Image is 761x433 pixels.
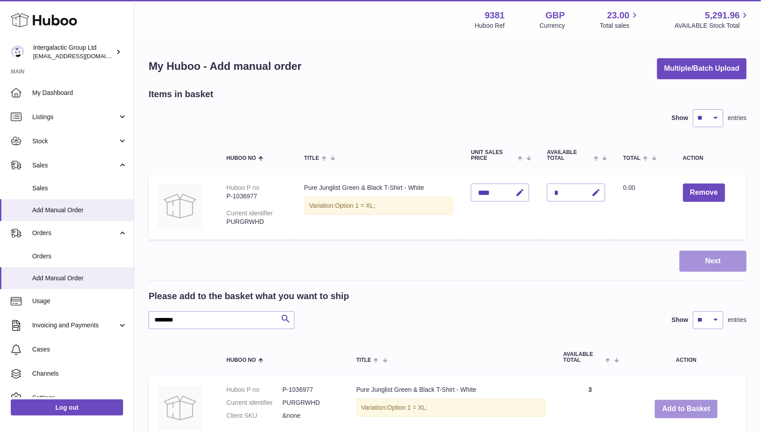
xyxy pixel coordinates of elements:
[540,21,565,30] div: Currency
[227,155,256,161] span: Huboo no
[149,290,349,302] h2: Please add to the basket what you want to ship
[623,184,635,191] span: 0.00
[680,251,747,272] button: Next
[32,394,127,402] span: Settings
[227,412,282,420] dt: Client SKU
[32,89,127,97] span: My Dashboard
[672,316,688,324] label: Show
[32,369,127,378] span: Channels
[33,52,132,60] span: [EMAIL_ADDRESS][DOMAIN_NAME]
[32,184,127,193] span: Sales
[657,58,747,79] button: Multiple/Batch Upload
[32,345,127,354] span: Cases
[227,386,282,394] dt: Huboo P no
[282,386,338,394] dd: P-1036977
[471,150,515,161] span: Unit Sales Price
[356,357,371,363] span: Title
[227,210,273,217] div: Current identifier
[607,9,629,21] span: 23.00
[149,88,214,100] h2: Items in basket
[623,155,641,161] span: Total
[728,316,747,324] span: entries
[32,206,127,214] span: Add Manual Order
[626,343,747,372] th: Action
[32,137,118,146] span: Stock
[600,9,640,30] a: 23.00 Total sales
[655,400,718,418] button: Add to Basket
[32,274,127,283] span: Add Manual Order
[335,202,376,209] span: Option 1 = XL;
[32,161,118,170] span: Sales
[675,21,750,30] span: AVAILABLE Stock Total
[485,9,505,21] strong: 9381
[11,399,123,416] a: Log out
[683,184,725,202] button: Remove
[32,229,118,237] span: Orders
[387,404,428,411] span: Option 1 = XL;
[32,252,127,261] span: Orders
[564,352,603,363] span: AVAILABLE Total
[705,9,740,21] span: 5,291.96
[282,412,338,420] dd: &none
[295,175,462,240] td: Pure Junglist Green & Black T-Shirt - White
[547,150,591,161] span: AVAILABLE Total
[304,155,319,161] span: Title
[475,21,505,30] div: Huboo Ref
[282,399,338,407] dd: PURGRWHD
[675,9,750,30] a: 5,291.96 AVAILABLE Stock Total
[32,113,118,121] span: Listings
[356,399,546,417] div: Variation:
[11,45,24,59] img: info@junglistnetwork.com
[304,197,453,215] div: Variation:
[728,114,747,122] span: entries
[158,386,202,430] img: Pure Junglist Green & Black T-Shirt - White
[158,184,202,228] img: Pure Junglist Green & Black T-Shirt - White
[149,59,302,73] h1: My Huboo - Add manual order
[227,192,286,201] div: P-1036977
[227,399,282,407] dt: Current identifier
[227,218,286,226] div: PURGRWHD
[546,9,565,21] strong: GBP
[32,321,118,330] span: Invoicing and Payments
[227,184,260,191] div: Huboo P no
[600,21,640,30] span: Total sales
[683,155,738,161] div: Action
[32,297,127,305] span: Usage
[33,43,114,60] div: Intergalactic Group Ltd
[227,357,256,363] span: Huboo no
[672,114,688,122] label: Show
